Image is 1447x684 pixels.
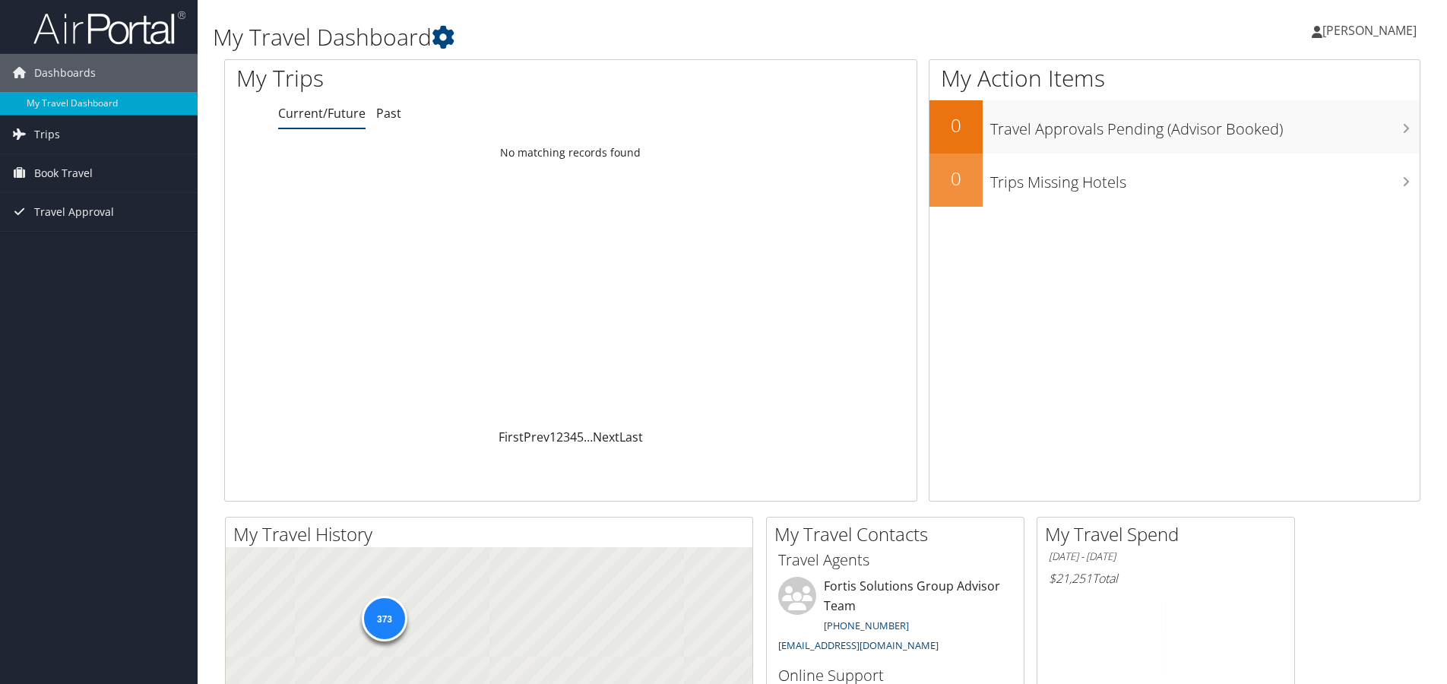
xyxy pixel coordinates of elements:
[563,429,570,445] a: 3
[524,429,549,445] a: Prev
[34,116,60,154] span: Trips
[1312,8,1432,53] a: [PERSON_NAME]
[376,105,401,122] a: Past
[278,105,366,122] a: Current/Future
[778,638,939,652] a: [EMAIL_ADDRESS][DOMAIN_NAME]
[619,429,643,445] a: Last
[929,100,1420,154] a: 0Travel Approvals Pending (Advisor Booked)
[33,10,185,46] img: airportal-logo.png
[34,154,93,192] span: Book Travel
[929,112,983,138] h2: 0
[593,429,619,445] a: Next
[34,193,114,231] span: Travel Approval
[1045,521,1294,547] h2: My Travel Spend
[233,521,752,547] h2: My Travel History
[778,549,1012,571] h3: Travel Agents
[570,429,577,445] a: 4
[577,429,584,445] a: 5
[771,577,1020,658] li: Fortis Solutions Group Advisor Team
[990,111,1420,140] h3: Travel Approvals Pending (Advisor Booked)
[225,139,917,166] td: No matching records found
[556,429,563,445] a: 2
[236,62,617,94] h1: My Trips
[1049,570,1283,587] h6: Total
[990,164,1420,193] h3: Trips Missing Hotels
[824,619,909,632] a: [PHONE_NUMBER]
[1322,22,1417,39] span: [PERSON_NAME]
[929,166,983,192] h2: 0
[1049,549,1283,564] h6: [DATE] - [DATE]
[929,154,1420,207] a: 0Trips Missing Hotels
[549,429,556,445] a: 1
[584,429,593,445] span: …
[213,21,1025,53] h1: My Travel Dashboard
[362,596,407,641] div: 373
[1049,570,1092,587] span: $21,251
[34,54,96,92] span: Dashboards
[774,521,1024,547] h2: My Travel Contacts
[499,429,524,445] a: First
[929,62,1420,94] h1: My Action Items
